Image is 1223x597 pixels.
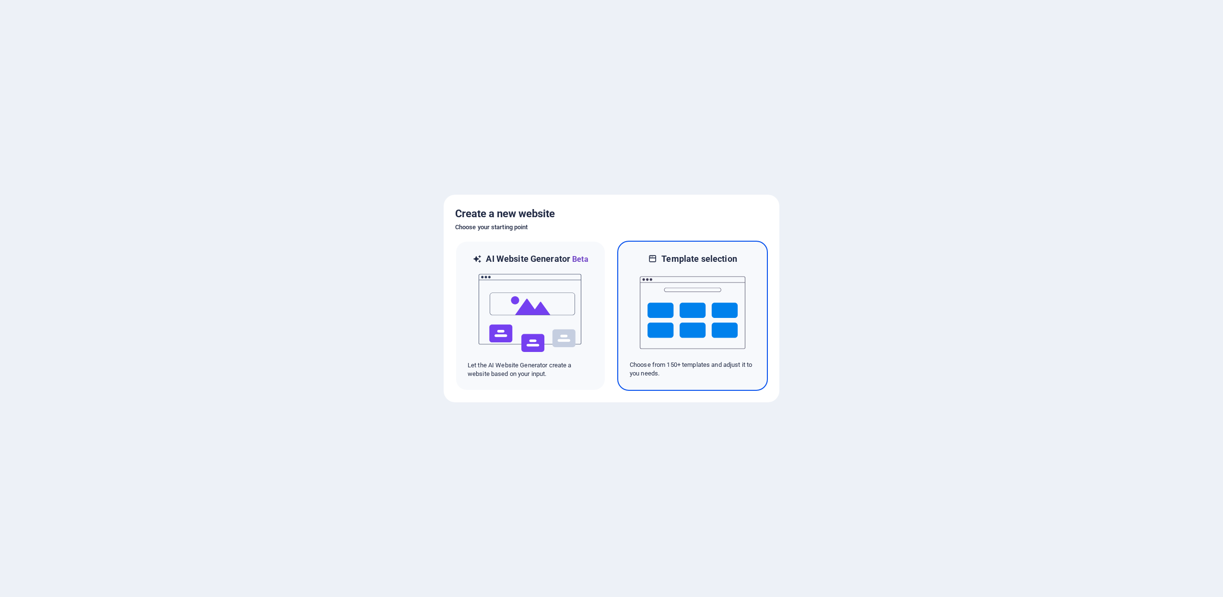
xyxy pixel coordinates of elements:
h6: Choose your starting point [455,222,768,233]
p: Choose from 150+ templates and adjust it to you needs. [630,361,755,378]
h6: AI Website Generator [486,253,588,265]
p: Let the AI Website Generator create a website based on your input. [468,361,593,378]
img: ai [478,265,583,361]
div: AI Website GeneratorBetaaiLet the AI Website Generator create a website based on your input. [455,241,606,391]
span: Beta [570,255,588,264]
div: Template selectionChoose from 150+ templates and adjust it to you needs. [617,241,768,391]
h5: Create a new website [455,206,768,222]
h6: Template selection [661,253,737,265]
